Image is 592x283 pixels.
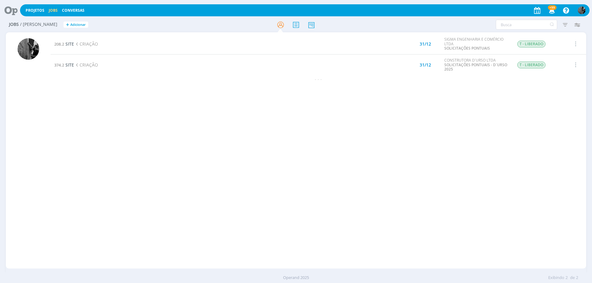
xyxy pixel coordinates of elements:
span: SITE [65,62,74,68]
span: T - LIBERADO [517,62,545,68]
button: +Adicionar [64,22,88,28]
span: 2 [565,275,568,281]
span: Jobs [9,22,19,27]
a: SOLICITAÇÕES PONTUAIS - D´URSO 2025 [444,62,507,72]
span: Exibindo [548,275,564,281]
button: Jobs [47,8,60,13]
span: Adicionar [70,23,86,27]
button: Conversas [60,8,86,13]
a: 374.2SITE [54,62,74,68]
img: P [578,6,586,14]
button: P [578,5,586,16]
span: 374.2 [54,62,64,68]
div: SIGMA ENGENHARIA E COMÉRCIO LTDA [444,37,508,51]
span: T - LIBERADO [517,41,545,47]
span: CRIAÇÃO [74,41,98,47]
a: Conversas [62,8,84,13]
span: / [PERSON_NAME] [20,22,57,27]
div: - - - [51,76,586,82]
div: 31/12 [420,63,431,67]
span: de [570,275,575,281]
input: Busca [496,20,557,30]
span: CRIAÇÃO [74,62,98,68]
span: 2 [576,275,578,281]
span: + [66,22,69,28]
a: Projetos [26,8,44,13]
button: +99 [545,5,558,16]
span: +99 [548,5,557,10]
a: SOLICITAÇÕES PONTUAIS [444,46,490,51]
a: 208.2SITE [54,41,74,47]
button: Projetos [24,8,46,13]
span: 208.2 [54,41,64,47]
img: P [18,38,39,60]
a: Jobs [49,8,58,13]
span: SITE [65,41,74,47]
div: CONSTRUTORA D´URSO LTDA [444,58,508,71]
div: 31/12 [420,42,431,46]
